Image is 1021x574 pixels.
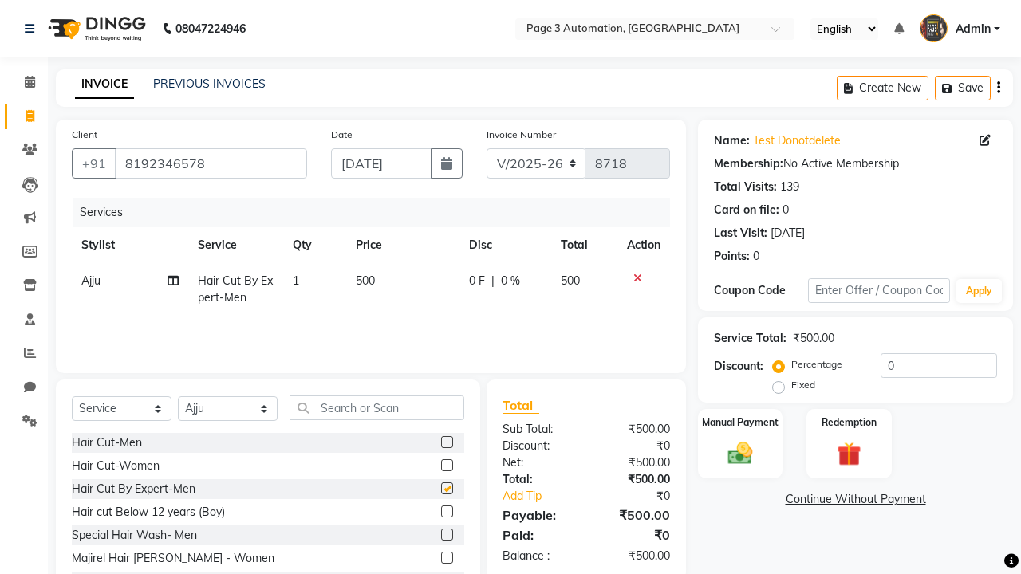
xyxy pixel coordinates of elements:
th: Total [551,227,617,263]
div: Discount: [714,358,763,375]
div: [DATE] [771,225,805,242]
span: Admin [956,21,991,37]
label: Invoice Number [487,128,556,142]
div: 0 [783,202,789,218]
div: Name: [714,132,750,149]
div: Last Visit: [714,225,767,242]
th: Price [346,227,459,263]
span: Ajju [81,273,101,288]
div: Membership: [714,155,783,172]
div: No Active Membership [714,155,997,172]
div: ₹0 [586,525,682,545]
div: ₹500.00 [586,421,682,438]
label: Manual Payment [702,415,779,430]
div: Special Hair Wash- Men [72,527,197,544]
b: 08047224946 [175,6,246,51]
div: Card on file: [714,202,779,218]
span: 500 [561,273,580,288]
input: Search by Name/Mobile/Email/Code [115,148,307,179]
th: Service [188,227,283,263]
img: _cash.svg [720,439,760,467]
label: Date [331,128,353,142]
th: Disc [459,227,551,263]
div: ₹500.00 [586,548,682,564]
div: Paid: [491,525,586,545]
div: ₹500.00 [586,505,682,525]
div: 139 [780,179,799,195]
img: logo [41,6,150,51]
a: PREVIOUS INVOICES [153,77,266,91]
th: Qty [283,227,346,263]
div: Sub Total: [491,421,586,438]
span: 500 [356,273,375,288]
div: Hair Cut-Men [72,434,142,451]
a: INVOICE [75,70,134,99]
label: Client [72,128,97,142]
button: Save [935,76,991,100]
input: Enter Offer / Coupon Code [808,278,950,303]
input: Search or Scan [290,395,464,420]
button: +91 [72,148,116,179]
button: Apply [956,279,1002,303]
a: Add Tip [491,488,602,505]
div: ₹500.00 [586,471,682,488]
div: ₹500.00 [793,330,834,347]
span: 0 F [469,273,485,289]
span: 0 % [501,273,520,289]
a: Continue Without Payment [701,491,1010,508]
div: Balance : [491,548,586,564]
div: Coupon Code [714,282,808,299]
button: Create New [837,76,928,100]
span: Total [503,397,539,414]
div: ₹0 [586,438,682,454]
div: ₹0 [602,488,682,505]
div: Hair Cut-Women [72,458,160,474]
img: _gift.svg [830,439,869,470]
div: Payable: [491,505,586,525]
div: Hair Cut By Expert-Men [72,481,195,497]
div: Hair cut Below 12 years (Boy) [72,504,225,521]
span: Hair Cut By Expert-Men [198,273,273,305]
span: 1 [293,273,299,288]
div: Points: [714,248,750,265]
div: Total: [491,471,586,488]
div: Net: [491,454,586,471]
div: Services [73,198,682,227]
a: Test Donotdelete [753,132,841,149]
div: Total Visits: [714,179,777,195]
div: Discount: [491,438,586,454]
th: Action [617,227,670,263]
div: ₹500.00 [586,454,682,471]
img: Admin [920,14,948,42]
th: Stylist [72,227,188,263]
label: Fixed [791,378,815,392]
label: Redemption [822,415,877,430]
span: | [491,273,495,289]
label: Percentage [791,357,842,372]
div: Service Total: [714,330,786,347]
div: 0 [753,248,759,265]
div: Majirel Hair [PERSON_NAME] - Women [72,550,274,567]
